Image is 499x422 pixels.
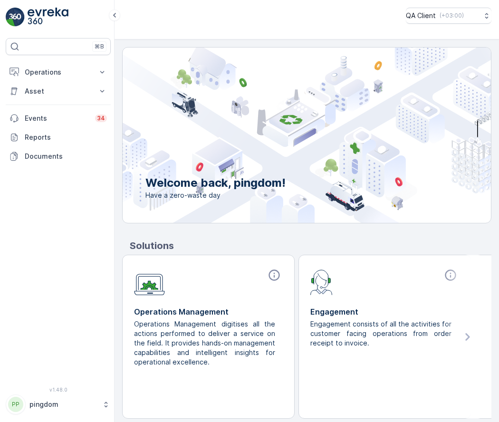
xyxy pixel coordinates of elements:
img: module-icon [310,269,333,295]
p: QA Client [406,11,436,20]
div: PP [8,397,23,412]
img: module-icon [134,269,165,296]
p: Welcome back, pingdom! [145,175,286,191]
a: Events34 [6,109,111,128]
p: Reports [25,133,107,142]
p: Operations Management [134,306,283,317]
p: Operations [25,67,92,77]
img: logo_light-DOdMpM7g.png [28,8,68,27]
button: Asset [6,82,111,101]
p: ( +03:00 ) [440,12,464,19]
img: logo [6,8,25,27]
p: Solutions [130,239,491,253]
img: city illustration [80,48,491,223]
p: Asset [25,86,92,96]
a: Documents [6,147,111,166]
p: pingdom [29,400,97,409]
span: v 1.48.0 [6,387,111,393]
button: PPpingdom [6,394,111,414]
button: Operations [6,63,111,82]
p: Documents [25,152,107,161]
p: Engagement consists of all the activities for customer facing operations from order receipt to in... [310,319,451,348]
p: Operations Management digitises all the actions performed to deliver a service on the field. It p... [134,319,275,367]
p: Engagement [310,306,459,317]
p: Events [25,114,89,123]
a: Reports [6,128,111,147]
button: QA Client(+03:00) [406,8,491,24]
p: ⌘B [95,43,104,50]
p: 34 [97,115,105,122]
span: Have a zero-waste day [145,191,286,200]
